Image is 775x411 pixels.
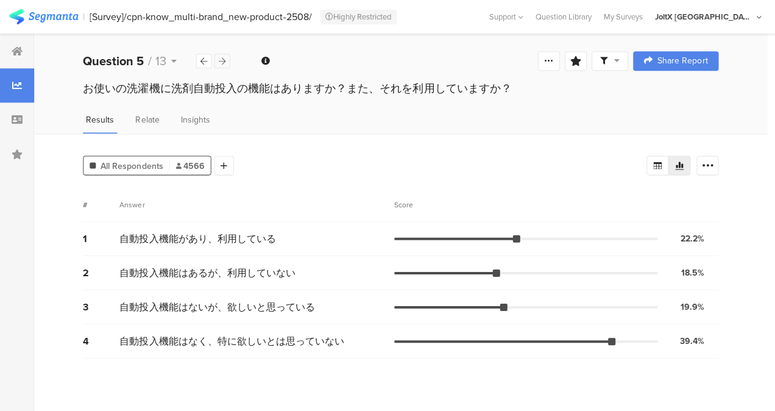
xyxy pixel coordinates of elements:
[9,9,78,24] img: segmanta logo
[83,52,144,70] b: Question 5
[119,199,144,210] div: Answer
[320,10,396,24] div: Highly Restricted
[83,199,119,210] div: #
[83,80,717,96] div: お使いの洗濯機に洗剤自動投入の機能はありますか？また、それを利用していますか？
[679,334,703,347] div: 39.4%
[83,10,85,24] div: |
[528,11,596,23] a: Question Library
[488,7,522,26] div: Support
[119,265,295,279] span: 自動投入機能はあるが、利用していない
[679,300,703,313] div: 19.9%
[101,159,163,172] span: All Respondents
[656,57,706,65] span: Share Report
[119,334,344,348] span: 自動投入機能はなく、特に欲しいとは思っていない
[180,113,210,126] span: Insights
[83,231,119,245] div: 1
[596,11,648,23] a: My Surveys
[175,159,204,172] span: 4566
[90,11,311,23] div: [Survey]/cpn-know_multi-brand_new-product-2508/
[119,299,314,313] span: 自動投入機能はないが、欲しいと思っている
[147,52,151,70] span: /
[394,199,419,210] div: Score
[654,11,751,23] div: JoltX [GEOGRAPHIC_DATA]
[155,52,166,70] span: 13
[83,265,119,279] div: 2
[680,266,703,279] div: 18.5%
[83,334,119,348] div: 4
[83,299,119,313] div: 3
[119,231,275,245] span: 自動投入機能があり、利用している
[135,113,159,126] span: Relate
[86,113,114,126] span: Results
[679,232,703,245] div: 22.2%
